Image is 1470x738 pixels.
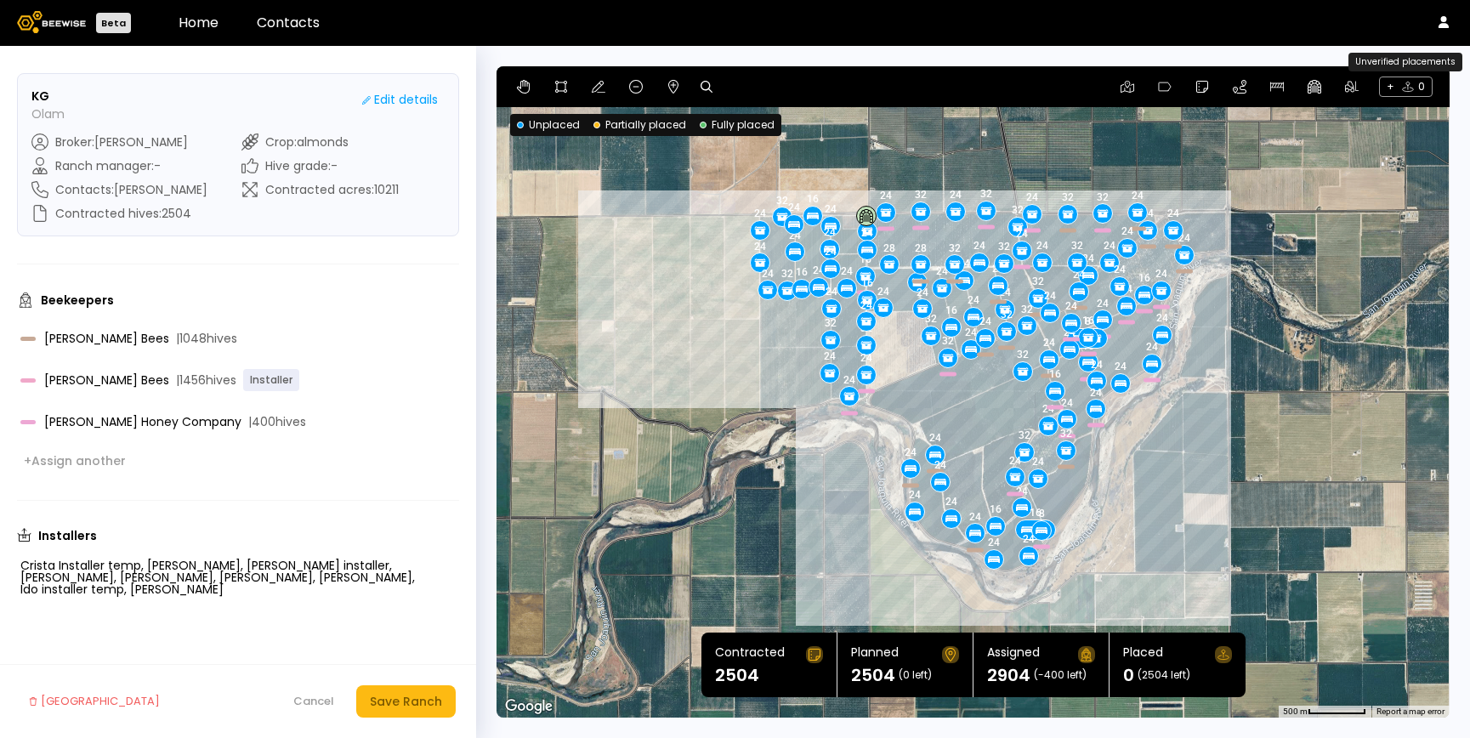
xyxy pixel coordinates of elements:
div: 24 [1178,232,1190,244]
div: 24 [1096,298,1108,309]
div: [PERSON_NAME] Bees|1048hives [17,325,459,352]
a: Report a map error [1376,707,1444,716]
div: Assigned [987,646,1040,663]
div: Partially placed [593,117,686,133]
span: | 400 hives [248,416,306,428]
span: Installer [243,369,299,391]
h3: Beekeepers [41,294,114,306]
div: 24 [1026,191,1038,203]
div: 24 [860,352,871,364]
div: 24 [880,190,892,202]
div: 24 [825,286,837,298]
div: 32 [1019,429,1030,441]
div: Crista Installer temp, [PERSON_NAME], [PERSON_NAME] installer, [PERSON_NAME], [PERSON_NAME], [PER... [20,559,432,595]
div: Cancel [293,693,334,710]
div: Contracted [715,646,785,663]
div: 24 [979,315,991,327]
button: Save Ranch [356,685,456,718]
div: 32 [1061,191,1073,203]
div: 24 [1121,225,1133,237]
span: (2504 left) [1138,670,1190,680]
div: + Assign another [24,453,126,468]
div: 24 [824,203,836,215]
button: Map Scale: 500 m per 65 pixels [1278,706,1371,718]
div: 16 [1138,272,1150,284]
div: 24 [1036,240,1048,252]
div: 24 [1065,300,1077,312]
div: 24 [1121,283,1132,295]
p: Olam [31,105,65,123]
button: [GEOGRAPHIC_DATA] [20,685,168,718]
div: Broker : [PERSON_NAME] [31,133,207,150]
div: 32 [1070,240,1082,252]
div: 16 [990,503,1002,515]
div: [PERSON_NAME] Bees|1456hivesInstaller [17,366,459,395]
span: | 1048 hives [176,332,237,344]
div: Edit details [362,91,438,109]
div: Contracted hives : 2504 [31,205,207,222]
div: 24 [909,489,921,501]
div: 32 [1096,191,1108,203]
div: 24 [1090,387,1102,399]
div: Ranch manager : - [31,157,207,174]
div: 24 [813,264,825,276]
div: 32 [998,241,1010,253]
button: Cancel [285,688,343,715]
div: 32 [941,335,953,347]
h1: 2504 [851,667,895,684]
div: 24 [1016,228,1028,240]
div: 16 [796,266,808,278]
div: 24 [824,226,836,238]
div: 24 [1090,359,1102,371]
div: 24 [860,299,871,311]
div: 32 [915,189,927,201]
div: 32 [825,317,837,329]
div: 24 [945,496,957,508]
div: Placed [1123,646,1163,663]
div: 24 [969,511,981,523]
div: 16 [1029,507,1041,519]
div: Save Ranch [370,692,442,711]
div: Fully placed [700,117,775,133]
div: 24 [1009,455,1021,467]
div: 24 [1156,312,1168,324]
div: 24 [754,207,766,219]
div: 24 [998,287,1010,298]
span: + 0 [1379,77,1433,97]
span: (0 left) [899,670,932,680]
div: 24 [973,240,985,252]
div: 24 [1115,360,1127,372]
img: Google [501,695,557,718]
div: [PERSON_NAME] Bees [20,369,405,391]
div: 32 [1020,304,1032,315]
div: 24 [1155,268,1167,280]
h3: Installers [38,530,97,542]
div: 28 [883,242,894,254]
div: 24 [1044,290,1056,302]
div: 24 [840,265,852,277]
div: Unplaced [517,117,580,133]
div: 24 [1082,253,1094,264]
div: 16 [860,277,872,289]
div: 24 [1042,403,1054,415]
div: 28 [915,242,927,254]
div: 32 [948,242,960,254]
div: 24 [1146,341,1158,353]
div: 32 [925,313,937,325]
button: +Assign another [17,449,133,473]
div: Hive grade : - [241,157,399,174]
div: 24 [917,287,928,298]
div: 24 [1131,190,1143,202]
div: 24 [787,202,799,213]
div: 24 [935,265,947,277]
div: 24 [1042,337,1054,349]
div: 24 [988,536,1000,548]
div: 24 [950,189,962,201]
div: 24 [843,374,855,386]
div: 24 [1023,533,1035,545]
div: 24 [1072,269,1084,281]
h3: KG [31,88,65,105]
span: | 1456 hives [176,374,236,386]
div: Beta [96,13,131,33]
div: 24 [788,230,800,241]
